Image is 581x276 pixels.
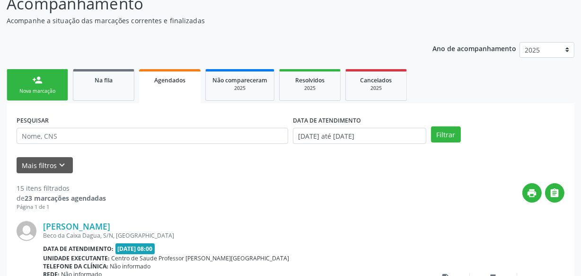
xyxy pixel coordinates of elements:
[522,183,542,203] button: print
[286,85,334,92] div: 2025
[57,160,68,170] i: keyboard_arrow_down
[431,126,461,142] button: Filtrar
[550,188,560,198] i: 
[17,203,106,211] div: Página 1 de 1
[352,85,400,92] div: 2025
[43,231,423,240] div: Beco da Caixa Dagua, S/N, [GEOGRAPHIC_DATA]
[527,188,537,198] i: print
[17,113,49,128] label: PESQUISAR
[212,85,267,92] div: 2025
[154,76,185,84] span: Agendados
[95,76,113,84] span: Na fila
[14,88,61,95] div: Nova marcação
[17,183,106,193] div: 15 itens filtrados
[17,157,73,174] button: Mais filtroskeyboard_arrow_down
[112,254,290,262] span: Centro de Saude Professor [PERSON_NAME][GEOGRAPHIC_DATA]
[293,128,426,144] input: Selecione um intervalo
[545,183,564,203] button: 
[293,113,361,128] label: DATA DE ATENDIMENTO
[17,193,106,203] div: de
[17,221,36,241] img: img
[115,243,155,254] span: [DATE] 08:00
[43,262,108,270] b: Telefone da clínica:
[295,76,325,84] span: Resolvidos
[43,254,110,262] b: Unidade executante:
[212,76,267,84] span: Não compareceram
[7,16,404,26] p: Acompanhe a situação das marcações correntes e finalizadas
[361,76,392,84] span: Cancelados
[25,194,106,203] strong: 23 marcações agendadas
[17,128,288,144] input: Nome, CNS
[432,42,516,54] p: Ano de acompanhamento
[32,75,43,85] div: person_add
[110,262,151,270] span: Não informado
[43,245,114,253] b: Data de atendimento:
[43,221,110,231] a: [PERSON_NAME]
